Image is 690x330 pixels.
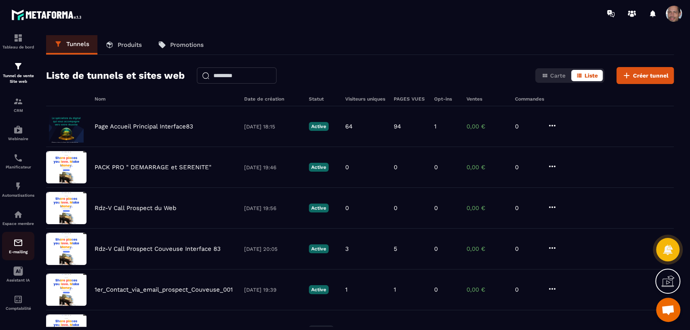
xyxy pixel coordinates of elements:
img: automations [13,125,23,135]
p: Espace membre [2,221,34,226]
img: formation [13,33,23,43]
h6: Statut [309,96,337,102]
p: Automatisations [2,193,34,198]
p: 3 [345,245,349,252]
p: [DATE] 18:15 [244,124,301,130]
p: 0 [434,286,438,293]
p: Comptabilité [2,306,34,311]
p: Active [309,285,329,294]
p: [DATE] 19:56 [244,205,301,211]
p: Tunnels [66,40,89,48]
p: 0 [434,204,438,212]
p: 1 [434,123,437,130]
h6: Visiteurs uniques [345,96,386,102]
img: image [46,151,87,183]
p: [DATE] 19:46 [244,164,301,170]
p: Rdz-V Call Prospect Couveuse Interface 83 [95,245,221,252]
span: Créer tunnel [633,71,669,80]
p: [DATE] 20:05 [244,246,301,252]
button: Carte [537,70,570,81]
p: 0,00 € [466,164,507,171]
img: automations [13,181,23,191]
p: 0 [345,164,349,171]
img: image [46,110,87,143]
button: Créer tunnel [616,67,674,84]
a: automationsautomationsWebinaire [2,119,34,147]
p: CRM [2,108,34,113]
p: 0 [515,245,539,252]
img: formation [13,61,23,71]
p: 1 [394,286,396,293]
button: Liste [571,70,603,81]
p: Produits [118,41,142,48]
p: 0 [515,204,539,212]
p: Active [309,122,329,131]
img: image [46,233,87,265]
h6: Opt-ins [434,96,458,102]
p: E-mailing [2,250,34,254]
p: Promotions [170,41,204,48]
p: Page Accueil Principal Interface83 [95,123,193,130]
p: Tableau de bord [2,45,34,49]
img: automations [13,210,23,219]
p: Rdz-V Call Prospect du Web [95,204,176,212]
p: 0 [434,164,438,171]
p: 0,00 € [466,204,507,212]
p: 0 [345,204,349,212]
p: Planificateur [2,165,34,169]
p: 94 [394,123,401,130]
a: Produits [97,35,150,55]
img: image [46,273,87,306]
img: accountant [13,294,23,304]
h6: Date de création [244,96,301,102]
p: [DATE] 19:39 [244,287,301,293]
p: Active [309,244,329,253]
p: 0 [394,204,397,212]
a: automationsautomationsEspace membre [2,204,34,232]
p: 0 [515,286,539,293]
h2: Liste de tunnels et sites web [46,67,185,84]
p: 0,00 € [466,123,507,130]
p: Active [309,163,329,172]
a: formationformationTableau de bord [2,27,34,55]
h6: PAGES VUES [394,96,426,102]
img: logo [11,7,84,22]
p: PACK PRO " DEMARRAGE et SERENITE" [95,164,211,171]
a: formationformationCRM [2,90,34,119]
p: Active [309,204,329,212]
a: schedulerschedulerPlanificateur [2,147,34,175]
a: Tunnels [46,35,97,55]
p: 1 [345,286,348,293]
p: 0 [515,123,539,130]
h6: Nom [95,96,236,102]
p: 5 [394,245,397,252]
div: Ouvrir le chat [656,298,680,322]
p: 0 [515,164,539,171]
p: 0,00 € [466,245,507,252]
p: 0,00 € [466,286,507,293]
a: Promotions [150,35,212,55]
a: formationformationTunnel de vente Site web [2,55,34,90]
a: Assistant IA [2,260,34,288]
a: emailemailE-mailing [2,232,34,260]
p: Webinaire [2,137,34,141]
h6: Ventes [466,96,507,102]
p: Tunnel de vente Site web [2,73,34,84]
img: email [13,238,23,248]
p: 0 [394,164,397,171]
h6: Commandes [515,96,544,102]
p: 64 [345,123,352,130]
img: image [46,192,87,224]
img: formation [13,97,23,106]
span: Liste [584,72,598,79]
a: automationsautomationsAutomatisations [2,175,34,204]
p: 0 [434,245,438,252]
p: 1er_Contact_via_email_prospect_Couveuse_001 [95,286,233,293]
img: scheduler [13,153,23,163]
span: Carte [550,72,566,79]
a: accountantaccountantComptabilité [2,288,34,317]
p: Assistant IA [2,278,34,282]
